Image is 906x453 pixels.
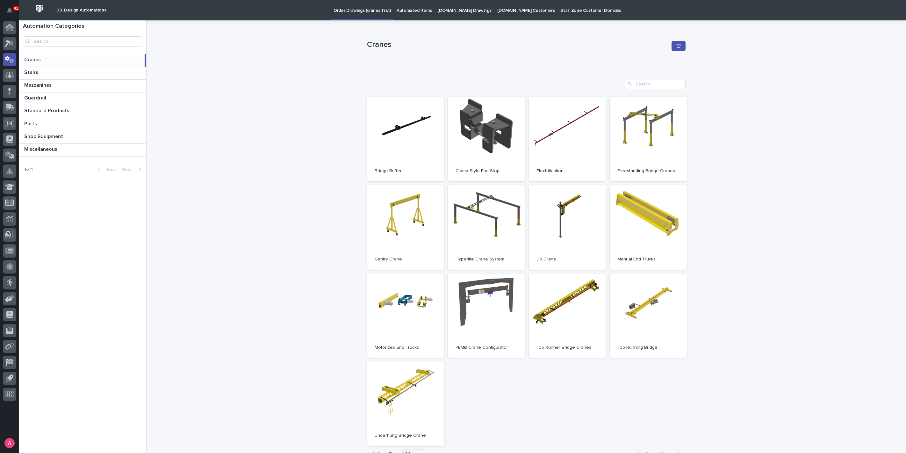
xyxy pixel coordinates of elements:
[448,97,525,181] a: Clamp Style End Stop
[529,274,606,358] a: Top Runner Bridge Cranes
[367,274,444,358] a: Motorized End Trucks
[8,8,16,18] div: Notifications41
[19,105,146,118] a: Standard ProductsStandard Products
[19,80,146,92] a: MezzaninesMezzanines
[24,145,59,152] p: Miscellaneous
[122,167,136,172] span: Next
[375,345,436,350] p: Motorized End Trucks
[23,23,142,30] h1: Automation Categories
[529,185,606,270] a: Jib Crane
[367,362,444,446] a: Underhung Bridge Crane
[24,68,40,76] p: Stairs
[3,4,16,17] button: Notifications
[610,274,687,358] a: Top Running Bridge
[3,436,16,450] button: users-avatar
[24,106,71,114] p: Standard Products
[14,6,18,11] p: 41
[375,433,436,438] p: Underhung Bridge Crane
[19,131,146,144] a: Shop EquipmentShop Equipment
[119,167,146,172] button: Next
[610,185,687,270] a: Manual End Trucks
[33,3,45,15] img: Workspace Logo
[367,185,444,270] a: Gantry Crane
[448,274,525,358] a: PEMB Crane Configurator
[456,345,517,350] p: PEMB Crane Configurator
[456,257,517,262] p: Hyperlite Crane System
[610,97,687,181] a: Freestanding Bridge Cranes
[375,257,436,262] p: Gantry Crane
[24,120,38,127] p: Parts
[448,185,525,270] a: Hyperlite Crane System
[625,79,686,89] input: Search
[617,168,679,174] p: Freestanding Bridge Cranes
[24,81,53,88] p: Mezzanines
[536,345,598,350] p: Top Runner Bridge Cranes
[24,132,64,140] p: Shop Equipment
[367,40,669,49] p: Cranes
[536,168,598,174] p: Electrification
[24,55,42,63] p: Cranes
[92,167,119,172] button: Back
[19,118,146,131] a: PartsParts
[19,162,38,178] p: 1 of 1
[19,67,146,80] a: StairsStairs
[19,92,146,105] a: GuardrailGuardrail
[24,94,47,101] p: Guardrail
[19,54,146,67] a: CranesCranes
[367,97,444,181] a: Bridge Buffer
[617,257,679,262] p: Manual End Trucks
[19,144,146,157] a: MiscellaneousMiscellaneous
[56,8,106,13] h2: 03. Design Automations
[617,345,679,350] p: Top Running Bridge
[536,257,598,262] p: Jib Crane
[529,97,606,181] a: Electrification
[456,168,517,174] p: Clamp Style End Stop
[103,167,117,172] span: Back
[375,168,436,174] p: Bridge Buffer
[23,36,142,47] input: Search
